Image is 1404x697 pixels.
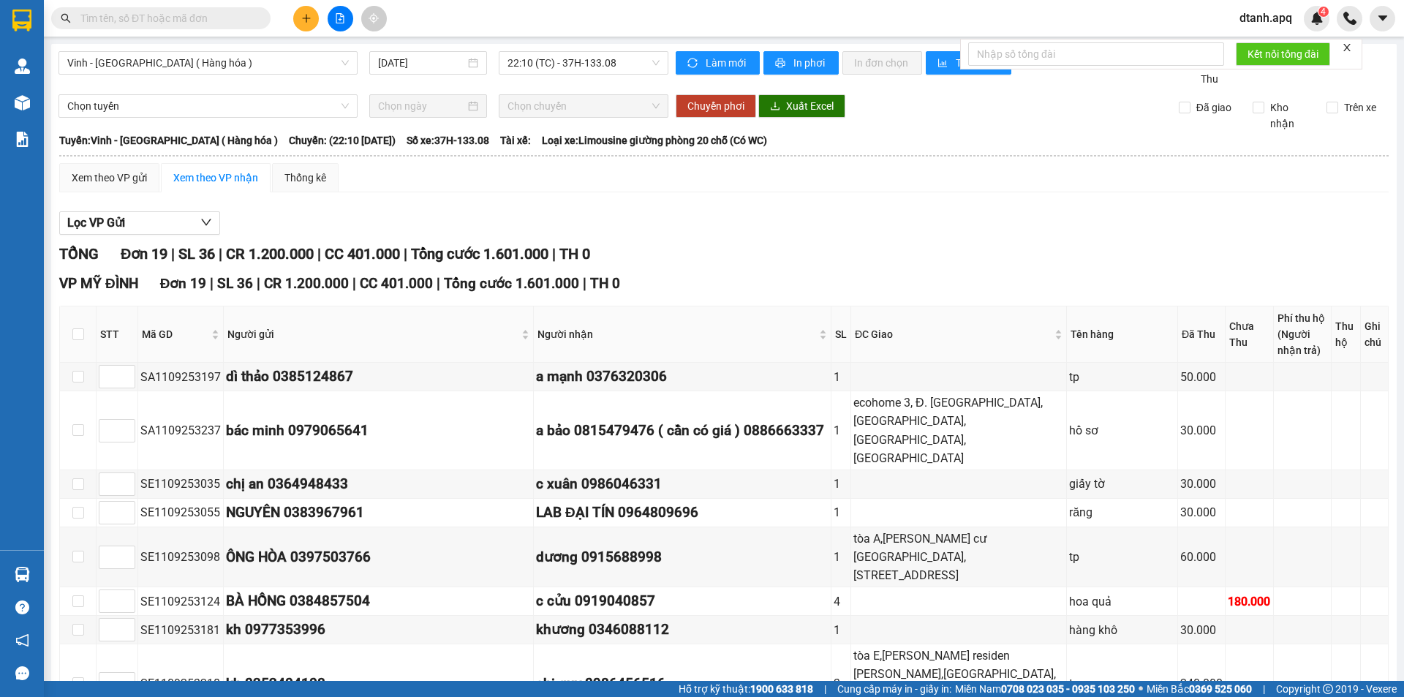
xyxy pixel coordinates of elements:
[226,420,531,442] div: bác minh 0979065641
[1180,674,1223,693] div: 240.000
[1178,306,1226,363] th: Đã Thu
[15,600,29,614] span: question-circle
[1228,592,1271,611] div: 180.000
[226,619,531,641] div: kh 0977353996
[937,58,950,69] span: bar-chart
[140,674,221,693] div: SE1109253218
[67,95,349,117] span: Chọn tuyến
[853,530,1064,584] div: tòa A,[PERSON_NAME] cư [GEOGRAPHIC_DATA],[STREET_ADDRESS]
[750,683,813,695] strong: 1900 633 818
[758,94,845,118] button: downloadXuất Excel
[217,275,253,292] span: SL 36
[200,216,212,228] span: down
[138,470,224,499] td: SE1109253035
[226,245,314,263] span: CR 1.200.000
[140,368,221,386] div: SA1109253197
[1069,475,1175,493] div: giấy tờ
[226,366,531,388] div: dì thảo 0385124867
[926,51,1011,75] button: bar-chartThống kê
[171,245,175,263] span: |
[834,421,848,440] div: 1
[226,673,531,695] div: kh 0352404108
[61,13,71,23] span: search
[1180,421,1223,440] div: 30.000
[293,6,319,31] button: plus
[289,132,396,148] span: Chuyến: (22:10 [DATE])
[407,132,489,148] span: Số xe: 37H-133.08
[834,475,848,493] div: 1
[361,6,387,31] button: aim
[1190,99,1237,116] span: Đã giao
[679,681,813,697] span: Hỗ trợ kỹ thuật:
[834,674,848,693] div: 3
[369,13,379,23] span: aim
[536,502,829,524] div: LAB ĐẠI TÍN 0964809696
[59,211,220,235] button: Lọc VP Gửi
[1318,7,1329,17] sup: 4
[1139,686,1143,692] span: ⚪️
[834,548,848,566] div: 1
[1067,306,1178,363] th: Tên hàng
[140,592,221,611] div: SE1109253124
[138,499,224,527] td: SE1109253055
[1310,12,1324,25] img: icon-new-feature
[140,421,221,440] div: SA1109253237
[1321,7,1326,17] span: 4
[1248,46,1318,62] span: Kết nối tổng đài
[219,245,222,263] span: |
[536,473,829,495] div: c xuân 0986046331
[536,420,829,442] div: a bảo 0815479476 ( cần có giá ) 0886663337
[1069,674,1175,693] div: tp+gạo
[138,391,224,470] td: SA1109253237
[301,13,312,23] span: plus
[536,590,829,612] div: c cửu 0919040857
[786,98,834,114] span: Xuất Excel
[138,527,224,587] td: SE1109253098
[1332,306,1361,363] th: Thu hộ
[335,13,345,23] span: file-add
[1069,548,1175,566] div: tp
[687,58,700,69] span: sync
[583,275,586,292] span: |
[72,170,147,186] div: Xem theo VP gửi
[1264,99,1316,132] span: Kho nhận
[138,616,224,644] td: SE1109253181
[824,681,826,697] span: |
[770,101,780,113] span: download
[1228,9,1304,27] span: dtanh.apq
[140,475,221,493] div: SE1109253035
[352,275,356,292] span: |
[1001,683,1135,695] strong: 0708 023 035 - 0935 103 250
[1147,681,1252,697] span: Miền Bắc
[706,55,748,71] span: Làm mới
[378,98,465,114] input: Chọn ngày
[1180,368,1223,386] div: 50.000
[15,633,29,647] span: notification
[559,245,590,263] span: TH 0
[1342,42,1352,53] span: close
[536,673,829,695] div: chị quy 0986456516
[855,326,1052,342] span: ĐC Giao
[80,10,253,26] input: Tìm tên, số ĐT hoặc mã đơn
[226,502,531,524] div: NGUYÊN 0383967961
[325,245,400,263] span: CC 401.000
[437,275,440,292] span: |
[542,132,767,148] span: Loại xe: Limousine giường phòng 20 chỗ (Có WC)
[834,621,848,639] div: 1
[140,503,221,521] div: SE1109253055
[1274,306,1332,363] th: Phí thu hộ (Người nhận trả)
[1343,12,1356,25] img: phone-icon
[15,132,30,147] img: solution-icon
[160,275,207,292] span: Đơn 19
[853,393,1064,467] div: ecohome 3, Đ. [GEOGRAPHIC_DATA], [GEOGRAPHIC_DATA], [GEOGRAPHIC_DATA], [GEOGRAPHIC_DATA]
[763,51,839,75] button: printerIn phơi
[15,666,29,680] span: message
[138,587,224,616] td: SE1109253124
[1370,6,1395,31] button: caret-down
[378,55,465,71] input: 11/09/2025
[15,59,30,74] img: warehouse-icon
[444,275,579,292] span: Tổng cước 1.601.000
[793,55,827,71] span: In phơi
[12,10,31,31] img: logo-vxr
[968,42,1224,66] input: Nhập số tổng đài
